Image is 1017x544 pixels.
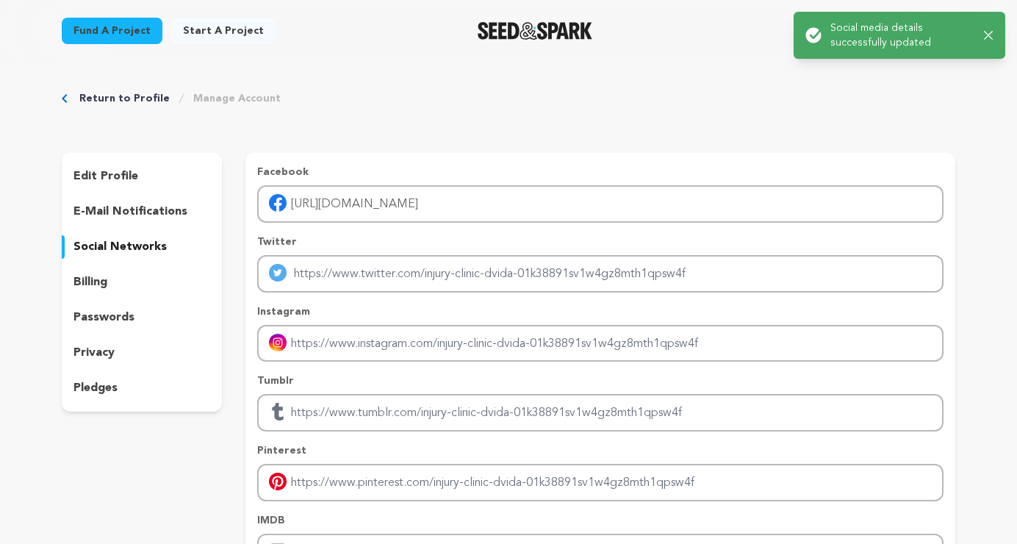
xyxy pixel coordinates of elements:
img: instagram-mobile.svg [269,334,287,351]
a: Manage Account [193,91,281,106]
a: Return to Profile [79,91,170,106]
p: billing [73,273,107,291]
button: e-mail notifications [62,200,222,223]
img: Seed&Spark Logo Dark Mode [478,22,593,40]
p: Instagram [257,304,944,319]
button: billing [62,271,222,294]
input: Enter twitter profile link [257,255,944,293]
input: Enter instagram handle link [257,325,944,362]
a: Fund a project [62,18,162,44]
button: privacy [62,341,222,365]
input: Enter tubmlr profile link [257,394,944,432]
input: Enter pinterest profile link [257,464,944,501]
p: privacy [73,344,115,362]
p: pledges [73,379,118,397]
button: social networks [62,235,222,259]
p: Pinterest [257,443,944,458]
img: facebook-mobile.svg [269,194,287,212]
img: tumblr.svg [269,403,287,420]
img: pinterest-mobile.svg [269,473,287,490]
img: twitter-mobile.svg [269,264,287,282]
input: Enter facebook profile link [257,185,944,223]
p: edit profile [73,168,138,185]
p: Social media details successfully updated [830,21,972,50]
button: pledges [62,376,222,400]
p: passwords [73,309,134,326]
p: e-mail notifications [73,203,187,221]
button: edit profile [62,165,222,188]
p: Facebook [257,165,944,179]
a: Seed&Spark Homepage [478,22,593,40]
button: passwords [62,306,222,329]
p: IMDB [257,513,944,528]
div: Breadcrumb [62,91,955,106]
p: Twitter [257,235,944,249]
a: Start a project [171,18,276,44]
p: social networks [73,238,167,256]
p: Tumblr [257,373,944,388]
